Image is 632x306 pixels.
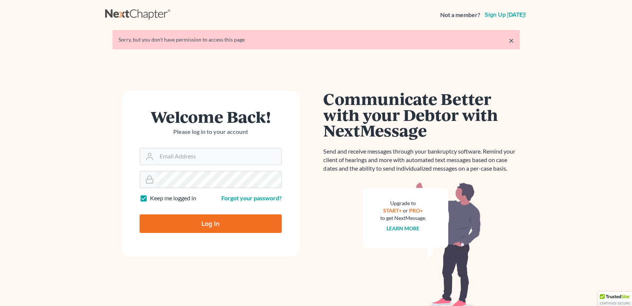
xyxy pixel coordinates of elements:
input: Email Address [157,148,281,165]
a: PRO+ [409,207,423,214]
a: Forgot your password? [221,194,282,201]
p: Send and receive messages through your bankruptcy software. Remind your client of hearings and mo... [324,147,520,173]
a: START+ [383,207,402,214]
a: × [509,36,514,45]
h1: Communicate Better with your Debtor with NextMessage [324,91,520,138]
a: Sign up [DATE]! [483,12,527,18]
div: Sorry, but you don't have permission to access this page [118,36,514,43]
h1: Welcome Back! [140,109,282,125]
input: Log In [140,214,282,233]
strong: Not a member? [440,11,480,19]
p: Please log in to your account [140,128,282,136]
div: to get NextMessage. [380,214,426,222]
div: TrustedSite Certified [598,292,632,306]
span: or [403,207,408,214]
div: Upgrade to [380,200,426,207]
a: Learn more [387,225,419,231]
label: Keep me logged in [150,194,196,203]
